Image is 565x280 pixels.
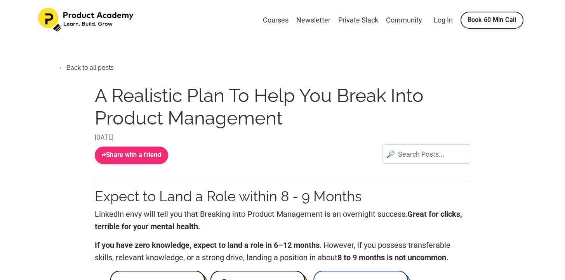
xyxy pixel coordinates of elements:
p: . However, if you possess transferable skills, relevant knowledge, or a strong drive, landing a p... [95,239,471,264]
strong: If you have zero knowledge, expect to land a role in 6–12 months [95,240,320,250]
a: Private Slack [338,15,378,26]
h2: Expect to Land a Role within 8 - 9 Months [95,188,471,205]
div: [DATE] [95,133,471,143]
strong: 8 to 9 months is not uncommon. [337,253,449,262]
a: Community [386,15,422,26]
a: Courses [263,15,289,26]
strong: Great for clicks, terrible for your mental health. [95,209,462,231]
a: Book 60 Min Call [461,12,523,29]
p: LinkedIn envy will tell you that Breaking into Product Management is an overnight success. [95,208,471,233]
h1: A Realistic Plan To Help You Break Into Product Management [95,85,471,129]
input: 🔎 Search Posts... [382,144,470,164]
a: Newsletter [296,15,330,26]
img: Product Academy Logo [38,8,135,32]
a: Share with a friend [95,147,168,164]
a: Log In [434,16,453,24]
a: ← Back to all posts [59,64,114,71]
